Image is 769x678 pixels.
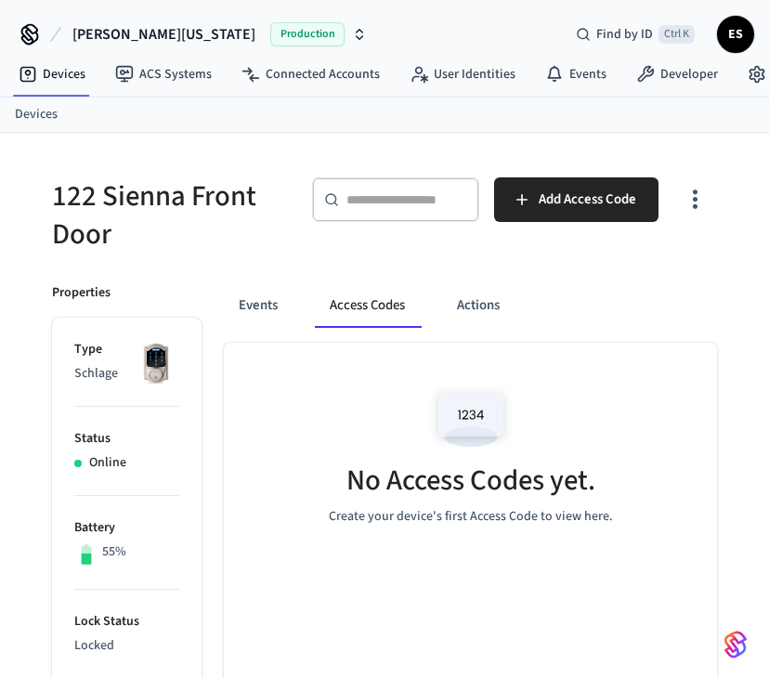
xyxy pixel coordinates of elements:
button: Add Access Code [494,177,658,222]
a: Connected Accounts [227,58,395,91]
p: Properties [52,283,111,303]
span: ES [719,18,752,51]
p: Battery [74,518,179,538]
button: ES [717,16,754,53]
span: Production [270,22,345,46]
p: Status [74,429,179,449]
img: SeamLogoGradient.69752ec5.svg [724,630,747,659]
button: Events [224,283,293,328]
span: [PERSON_NAME][US_STATE] [72,23,255,46]
a: ACS Systems [100,58,227,91]
div: ant example [224,283,717,328]
a: Events [530,58,621,91]
p: Type [74,340,179,359]
p: 55% [102,542,126,562]
img: Schlage Sense Smart Deadbolt with Camelot Trim, Front [133,340,179,386]
p: Lock Status [74,612,179,632]
span: Add Access Code [539,188,636,212]
h5: 122 Sienna Front Door [52,177,290,254]
img: Access Codes Empty State [429,380,513,459]
p: Schlage [74,364,179,384]
span: Find by ID [596,25,653,44]
button: Actions [442,283,515,328]
p: Create your device's first Access Code to view here. [329,507,613,527]
div: Find by IDCtrl K [561,18,710,51]
p: Locked [74,636,179,656]
p: Online [89,453,126,473]
a: Developer [621,58,733,91]
button: Access Codes [315,283,420,328]
a: Devices [15,105,58,124]
span: Ctrl K [658,25,695,44]
h5: No Access Codes yet. [346,462,595,500]
a: Devices [4,58,100,91]
a: User Identities [395,58,530,91]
